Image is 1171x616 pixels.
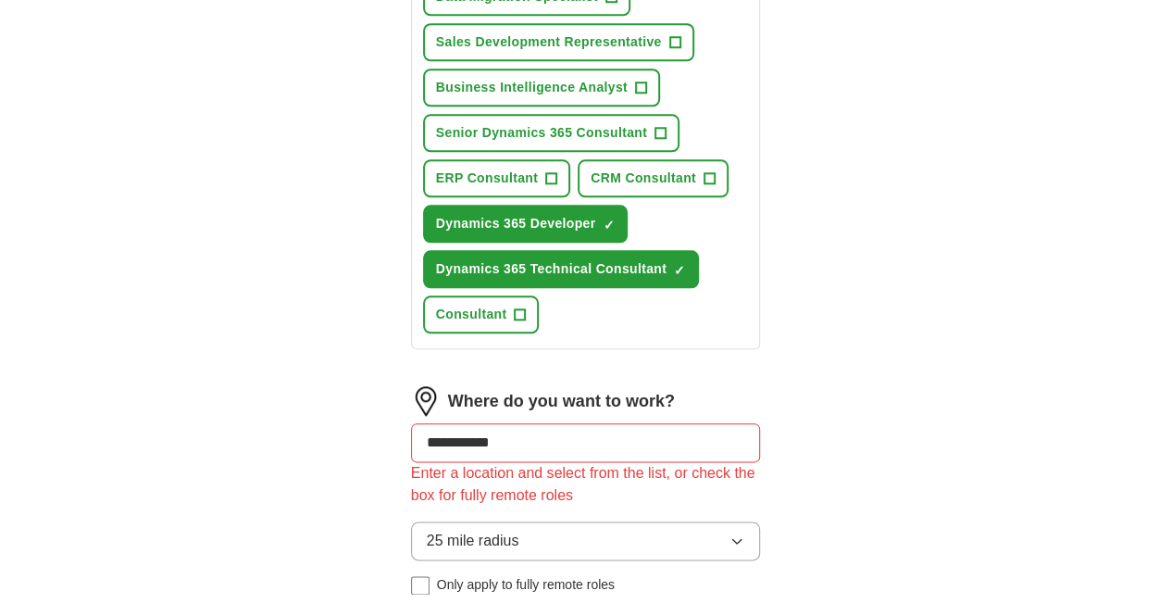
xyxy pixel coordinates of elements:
[411,522,761,560] button: 25 mile radius
[411,576,430,595] input: Only apply to fully remote roles
[436,305,507,324] span: Consultant
[674,263,685,278] span: ✓
[427,530,519,552] span: 25 mile radius
[423,114,679,152] button: Senior Dynamics 365 Consultant
[411,462,761,507] div: Enter a location and select from the list, or check the box for fully remote roles
[423,23,694,61] button: Sales Development Representative
[423,295,540,333] button: Consultant
[436,123,647,143] span: Senior Dynamics 365 Consultant
[591,169,696,188] span: CRM Consultant
[436,169,538,188] span: ERP Consultant
[578,159,729,197] button: CRM Consultant
[448,389,675,414] label: Where do you want to work?
[423,69,660,107] button: Business Intelligence Analyst
[423,159,570,197] button: ERP Consultant
[411,386,441,416] img: location.png
[436,214,596,233] span: Dynamics 365 Developer
[436,32,662,52] span: Sales Development Representative
[603,218,614,233] span: ✓
[437,575,615,595] span: Only apply to fully remote roles
[436,259,666,279] span: Dynamics 365 Technical Consultant
[423,250,699,288] button: Dynamics 365 Technical Consultant✓
[423,205,629,243] button: Dynamics 365 Developer✓
[436,78,628,97] span: Business Intelligence Analyst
